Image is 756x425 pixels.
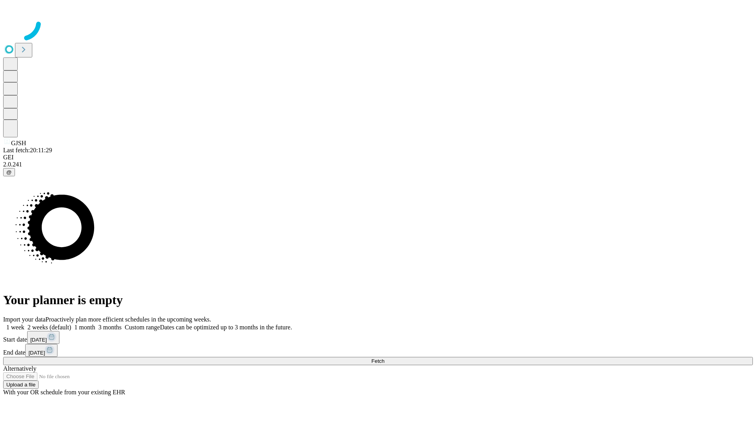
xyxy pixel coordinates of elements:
[3,168,15,176] button: @
[28,324,71,331] span: 2 weeks (default)
[3,344,753,357] div: End date
[371,358,384,364] span: Fetch
[3,154,753,161] div: GEI
[46,316,211,323] span: Proactively plan more efficient schedules in the upcoming weeks.
[98,324,122,331] span: 3 months
[6,324,24,331] span: 1 week
[3,357,753,365] button: Fetch
[3,389,125,395] span: With your OR schedule from your existing EHR
[3,365,36,372] span: Alternatively
[30,337,47,343] span: [DATE]
[3,293,753,307] h1: Your planner is empty
[3,147,52,153] span: Last fetch: 20:11:29
[28,350,45,356] span: [DATE]
[6,169,12,175] span: @
[160,324,292,331] span: Dates can be optimized up to 3 months in the future.
[11,140,26,146] span: GJSH
[3,331,753,344] div: Start date
[3,316,46,323] span: Import your data
[25,344,57,357] button: [DATE]
[3,161,753,168] div: 2.0.241
[74,324,95,331] span: 1 month
[125,324,160,331] span: Custom range
[3,381,39,389] button: Upload a file
[27,331,59,344] button: [DATE]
